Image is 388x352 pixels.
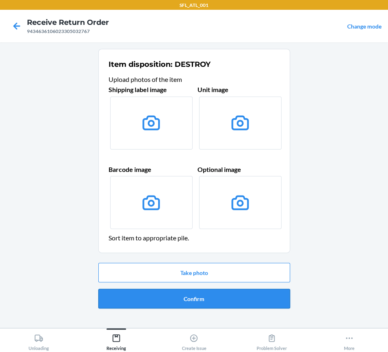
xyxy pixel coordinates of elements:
[233,328,310,351] button: Problem Solver
[109,165,151,173] span: Barcode image
[78,328,155,351] button: Receiving
[155,328,233,351] button: Create Issue
[98,263,290,282] button: Take photo
[344,330,355,351] div: More
[27,28,109,35] div: 9434636106023305032767
[257,330,287,351] div: Problem Solver
[182,330,206,351] div: Create Issue
[197,165,241,173] span: Optional image
[109,75,280,84] header: Upload photos of the item
[347,23,381,30] a: Change mode
[106,330,126,351] div: Receiving
[109,86,167,93] span: Shipping label image
[27,17,109,28] h4: Receive Return Order
[29,330,49,351] div: Unloading
[109,233,280,243] header: Sort item to appropriate pile.
[109,59,211,70] h2: Item disposition: DESTROY
[310,328,388,351] button: More
[180,2,208,9] p: SFL_ATL_001
[98,289,290,308] button: Confirm
[197,86,228,93] span: Unit image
